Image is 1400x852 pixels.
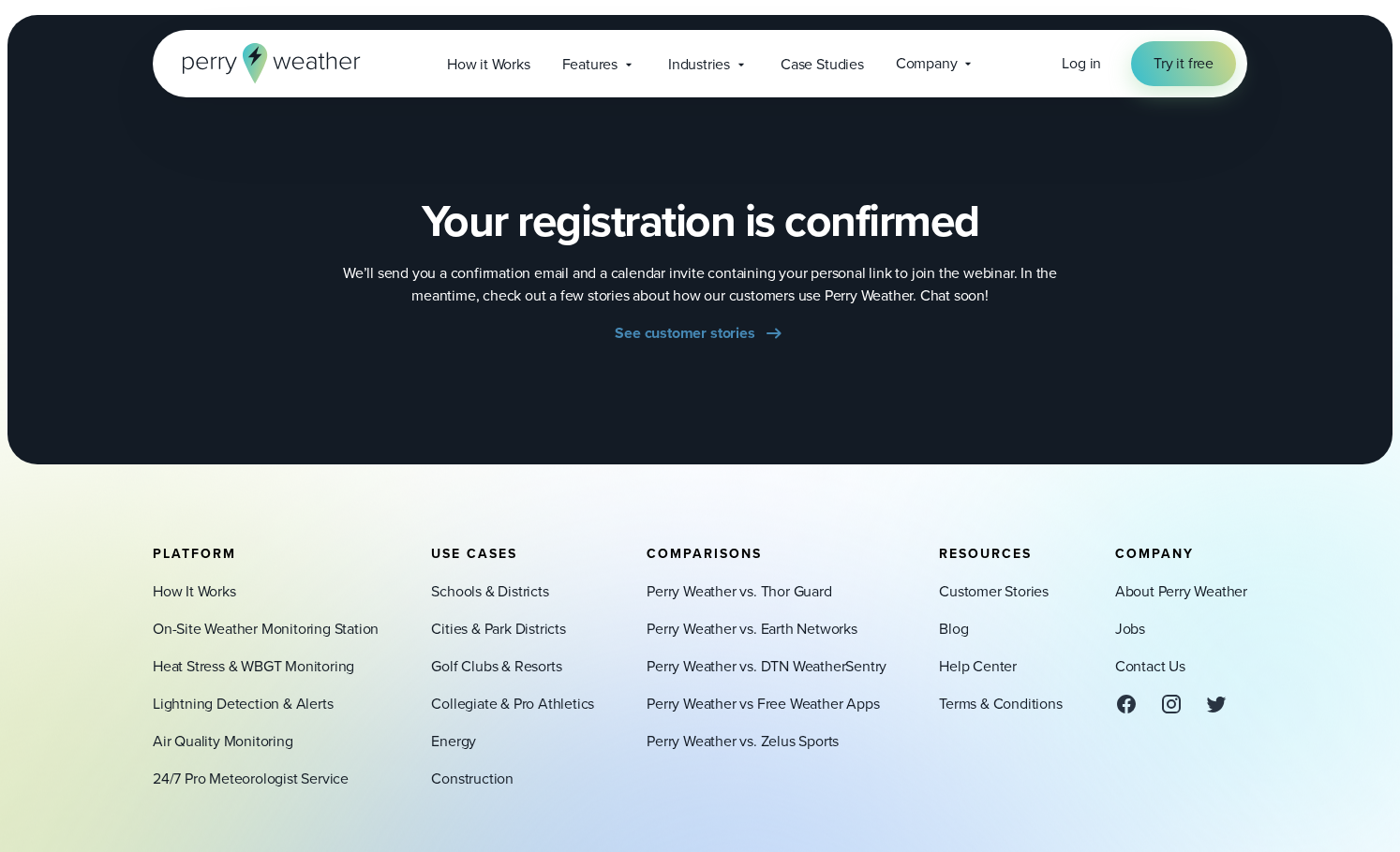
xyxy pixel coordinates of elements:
[153,693,333,715] a: Lightning Detection & Alerts
[447,53,530,76] span: How it Works
[765,45,880,83] a: Case Studies
[615,322,754,345] span: See customer stories
[431,693,594,715] a: Collegiate & Pro Athletics
[668,53,730,76] span: Industries
[431,580,548,603] a: Schools & Districts
[325,262,1075,307] p: We’ll send you a confirmation email and a calendar invite containing your personal link to join t...
[781,53,864,76] span: Case Studies
[647,693,879,715] a: Perry Weather vs Free Weather Apps
[1115,618,1145,640] a: Jobs
[153,580,236,603] a: How It Works
[431,618,565,640] a: Cities & Park Districts
[939,655,1017,678] a: Help Center
[431,45,546,83] a: How it Works
[1062,52,1101,75] a: Log in
[1115,580,1247,603] a: About Perry Weather
[1131,41,1236,86] a: Try it free
[1062,52,1101,74] span: Log in
[1115,655,1185,678] a: Contact Us
[647,655,886,678] a: Perry Weather vs. DTN WeatherSentry
[431,730,476,753] a: Energy
[647,618,857,640] a: Perry Weather vs. Earth Networks
[939,580,1049,603] a: Customer Stories
[939,693,1062,715] a: Terms & Conditions
[431,655,561,678] a: Golf Clubs & Resorts
[1154,52,1214,75] span: Try it free
[562,53,618,76] span: Features
[153,655,354,678] a: Heat Stress & WBGT Monitoring
[431,544,517,564] span: Use Cases
[647,730,839,753] a: Perry Weather vs. Zelus Sports
[939,544,1032,564] span: Resources
[153,730,293,753] a: Air Quality Monitoring
[153,544,236,564] span: Platform
[431,768,514,790] a: Construction
[647,544,762,564] span: Comparisons
[422,195,979,247] h2: Your registration is confirmed
[153,768,349,790] a: 24/7 Pro Meteorologist Service
[615,322,784,345] a: See customer stories
[153,618,379,640] a: On-Site Weather Monitoring Station
[939,618,968,640] a: Blog
[1115,544,1194,564] span: Company
[896,52,958,75] span: Company
[647,580,831,603] a: Perry Weather vs. Thor Guard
